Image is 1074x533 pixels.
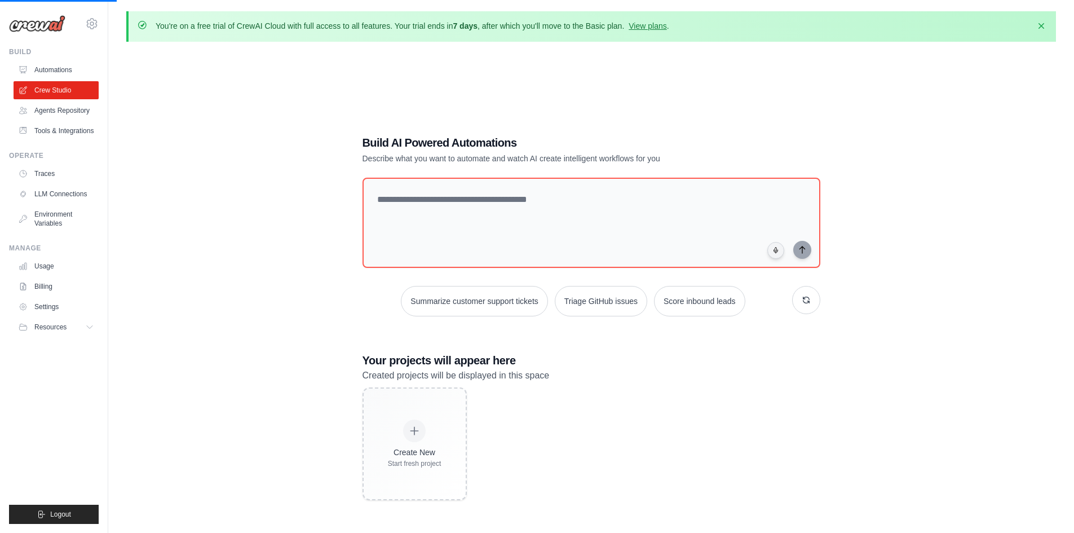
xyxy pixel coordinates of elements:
[363,353,820,368] h3: Your projects will appear here
[792,286,820,314] button: Get new suggestions
[401,286,547,316] button: Summarize customer support tickets
[363,368,820,383] p: Created projects will be displayed in this space
[555,286,647,316] button: Triage GitHub issues
[14,185,99,203] a: LLM Connections
[14,102,99,120] a: Agents Repository
[14,165,99,183] a: Traces
[363,135,741,151] h1: Build AI Powered Automations
[14,205,99,232] a: Environment Variables
[14,277,99,296] a: Billing
[14,318,99,336] button: Resources
[363,153,741,164] p: Describe what you want to automate and watch AI create intelligent workflows for you
[9,151,99,160] div: Operate
[629,21,666,30] a: View plans
[14,122,99,140] a: Tools & Integrations
[388,459,441,468] div: Start fresh project
[9,15,65,32] img: Logo
[9,505,99,524] button: Logout
[9,244,99,253] div: Manage
[9,47,99,56] div: Build
[14,81,99,99] a: Crew Studio
[14,61,99,79] a: Automations
[34,323,67,332] span: Resources
[767,242,784,259] button: Click to speak your automation idea
[156,20,669,32] p: You're on a free trial of CrewAI Cloud with full access to all features. Your trial ends in , aft...
[14,298,99,316] a: Settings
[388,447,441,458] div: Create New
[453,21,478,30] strong: 7 days
[50,510,71,519] span: Logout
[654,286,745,316] button: Score inbound leads
[14,257,99,275] a: Usage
